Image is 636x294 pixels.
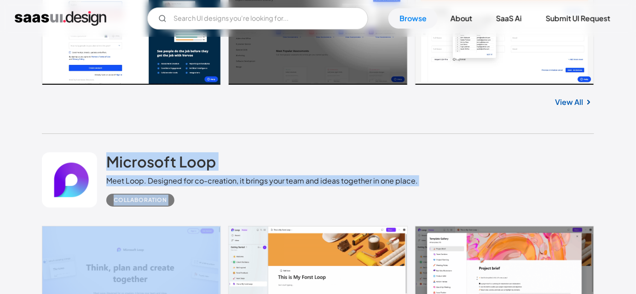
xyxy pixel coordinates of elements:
a: Browse [388,8,438,29]
div: Meet Loop. Designed for co-creation, it brings your team and ideas together in one place. [106,175,418,186]
h2: Microsoft Loop [106,152,216,171]
a: home [15,11,106,26]
a: Submit UI Request [535,8,621,29]
input: Search UI designs you're looking for... [147,7,368,29]
a: About [439,8,483,29]
form: Email Form [147,7,368,29]
a: SaaS Ai [485,8,533,29]
a: Microsoft Loop [106,152,216,175]
div: Collaboration [114,195,167,206]
a: View All [555,97,583,108]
